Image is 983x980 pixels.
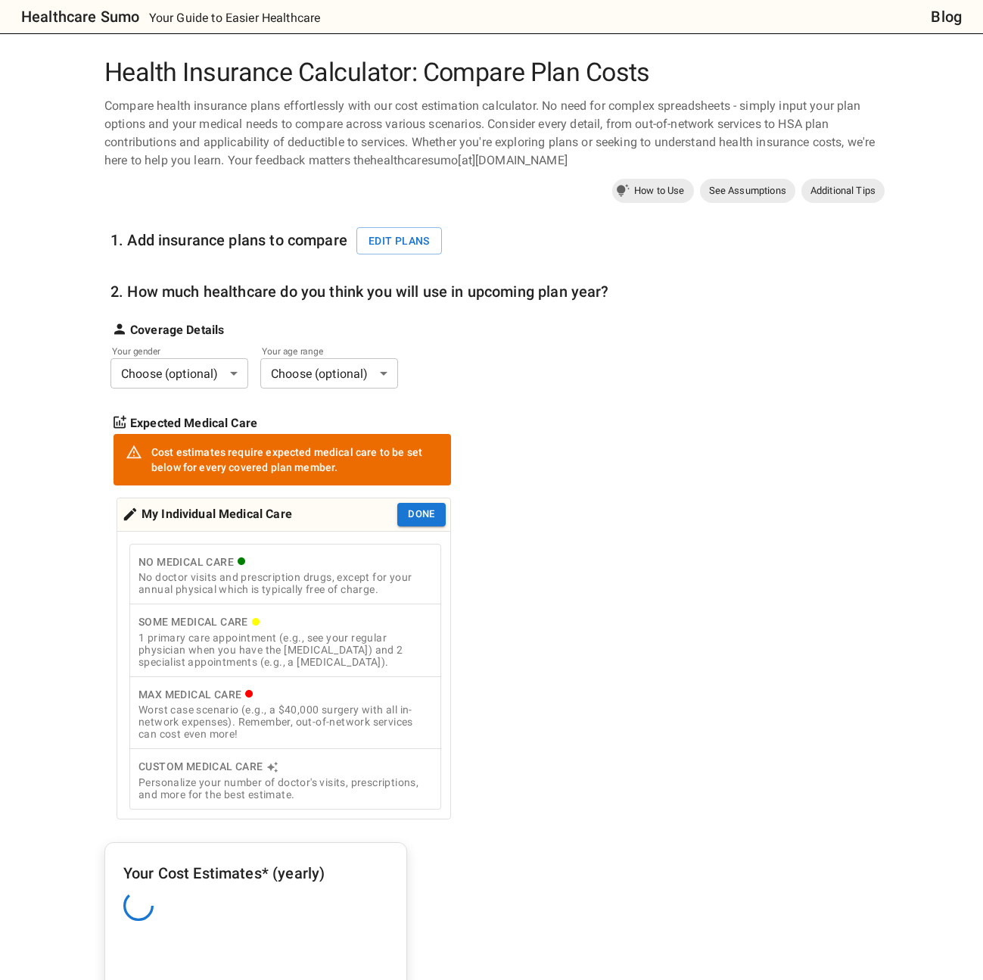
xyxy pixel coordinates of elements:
strong: Coverage Details [130,321,224,339]
a: See Assumptions [700,179,795,203]
div: cost type [129,544,441,810]
h6: 1. Add insurance plans to compare [110,227,451,255]
div: Worst case scenario (e.g., a $40,000 surgery with all in-network expenses). Remember, out-of-netw... [138,704,432,740]
a: Blog [931,5,962,29]
div: Max Medical Care [138,685,432,704]
span: See Assumptions [700,183,795,198]
p: Your Guide to Easier Healthcare [149,9,321,27]
button: Done [397,503,446,526]
div: Personalize your number of doctor's visits, prescriptions, and more for the best estimate. [138,776,432,801]
button: Edit plans [356,227,442,255]
button: No Medical CareNo doctor visits and prescription drugs, except for your annual physical which is ... [129,544,441,605]
div: Choose (optional) [260,358,398,389]
div: No doctor visits and prescription drugs, except for your annual physical which is typically free ... [138,571,432,595]
h6: 2. How much healthcare do you think you will use in upcoming plan year? [110,279,609,304]
h6: Healthcare Sumo [21,5,139,29]
div: Cost estimates require expected medical care to be set below for every covered plan member. [151,439,439,481]
div: Compare health insurance plans effortlessly with our cost estimation calculator. No need for comp... [98,97,885,170]
div: No Medical Care [138,553,432,572]
label: Your gender [112,345,227,357]
button: Some Medical Care1 primary care appointment (e.g., see your regular physician when you have the [... [129,604,441,677]
button: Max Medical CareWorst case scenario (e.g., a $40,000 surgery with all in-network expenses). Remem... [129,676,441,750]
button: Custom Medical CarePersonalize your number of doctor's visits, prescriptions, and more for the be... [129,748,441,810]
div: Choose (optional) [110,358,248,389]
a: Healthcare Sumo [9,5,139,29]
label: Your age range [262,345,377,357]
span: Additional Tips [801,183,885,198]
span: How to Use [625,183,694,198]
a: How to Use [612,179,694,203]
h1: Health Insurance Calculator: Compare Plan Costs [98,58,885,88]
div: Some Medical Care [138,613,432,632]
div: 1 primary care appointment (e.g., see your regular physician when you have the [MEDICAL_DATA]) an... [138,632,432,668]
h6: Your Cost Estimates* (yearly) [123,861,388,885]
strong: Expected Medical Care [130,414,257,432]
a: Additional Tips [801,179,885,203]
div: My Individual Medical Care [122,503,292,526]
div: Custom Medical Care [138,757,432,776]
